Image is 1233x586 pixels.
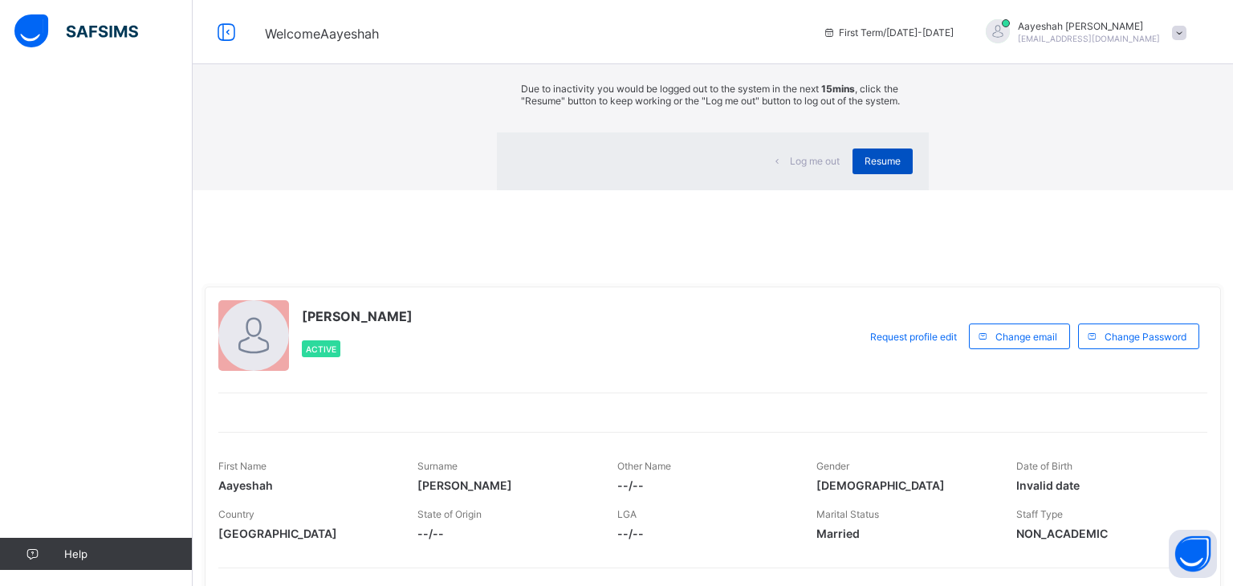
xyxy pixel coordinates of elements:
[302,308,413,324] span: [PERSON_NAME]
[1169,530,1217,578] button: Open asap
[14,14,138,48] img: safsims
[1016,508,1063,520] span: Staff Type
[417,527,592,540] span: --/--
[417,508,482,520] span: State of Origin
[995,331,1057,343] span: Change email
[617,478,792,492] span: --/--
[417,478,592,492] span: [PERSON_NAME]
[218,478,393,492] span: Aayeshah
[1016,527,1191,540] span: NON_ACADEMIC
[417,460,458,472] span: Surname
[1018,20,1160,32] span: Aayeshah [PERSON_NAME]
[265,26,379,42] span: Welcome Aayeshah
[816,460,849,472] span: Gender
[64,547,192,560] span: Help
[1018,34,1160,43] span: [EMAIL_ADDRESS][DOMAIN_NAME]
[306,344,336,354] span: Active
[218,527,393,540] span: [GEOGRAPHIC_DATA]
[617,508,637,520] span: LGA
[1105,331,1186,343] span: Change Password
[816,527,991,540] span: Married
[865,155,901,167] span: Resume
[821,83,855,95] strong: 15mins
[218,508,254,520] span: Country
[521,83,905,107] p: Due to inactivity you would be logged out to the system in the next , click the "Resume" button t...
[970,19,1194,46] div: Aayeshah Mirza
[1016,460,1072,472] span: Date of Birth
[617,527,792,540] span: --/--
[870,331,957,343] span: Request profile edit
[816,478,991,492] span: [DEMOGRAPHIC_DATA]
[816,508,879,520] span: Marital Status
[1016,478,1191,492] span: Invalid date
[617,460,671,472] span: Other Name
[218,460,267,472] span: First Name
[790,155,840,167] span: Log me out
[823,26,954,39] span: session/term information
